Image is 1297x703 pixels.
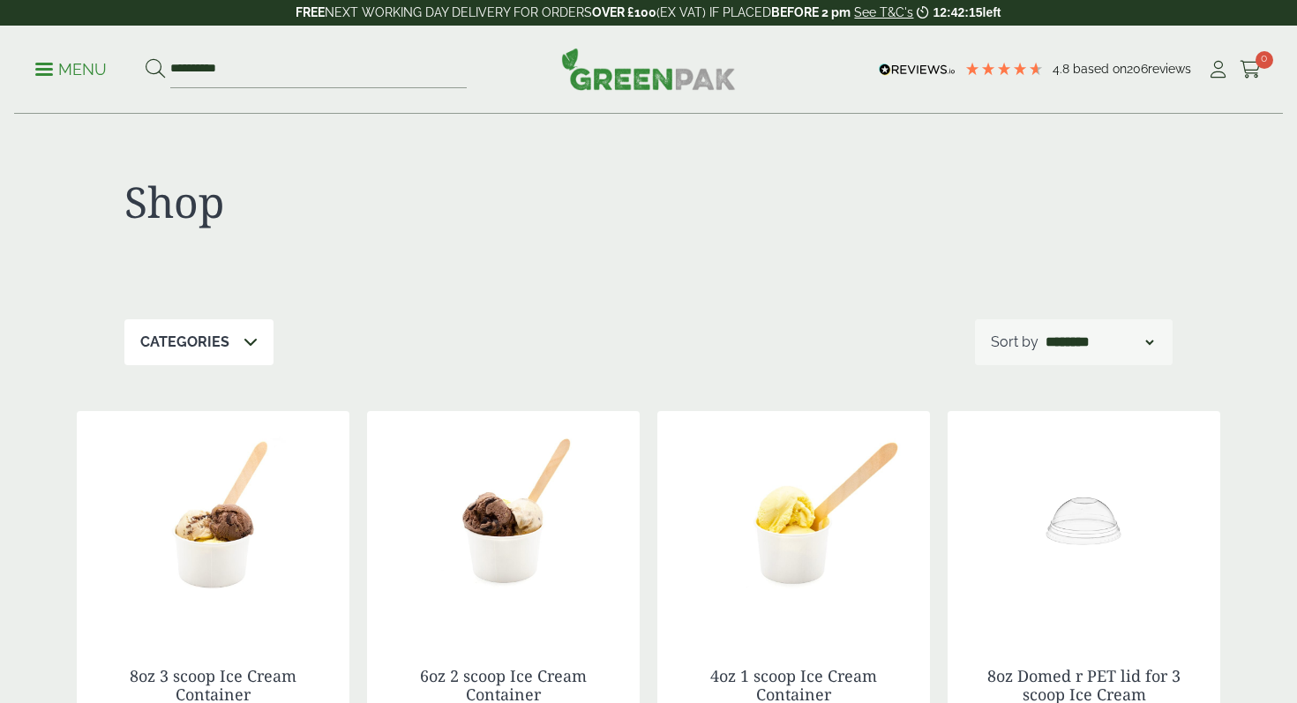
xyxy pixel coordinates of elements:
span: 4.8 [1053,62,1073,76]
a: Menu [35,59,107,77]
span: reviews [1148,62,1191,76]
strong: FREE [296,5,325,19]
p: Menu [35,59,107,80]
span: Based on [1073,62,1127,76]
i: My Account [1207,61,1229,79]
span: left [983,5,1001,19]
p: Sort by [991,332,1038,353]
a: See T&C's [854,5,913,19]
img: REVIEWS.io [879,64,956,76]
p: Categories [140,332,229,353]
a: 0 [1240,56,1262,83]
img: 8oz 3 Scoop Ice Cream Container with Ice Cream [77,411,349,632]
h1: Shop [124,176,648,228]
div: 4.79 Stars [964,61,1044,77]
span: 12:42:15 [933,5,982,19]
img: 6oz 2 Scoop Ice Cream Container with Ice Cream [367,411,640,632]
strong: BEFORE 2 pm [771,5,851,19]
span: 0 [1256,51,1273,69]
span: 206 [1127,62,1148,76]
img: 4oz Ice Cream lid [948,411,1220,632]
select: Shop order [1042,332,1157,353]
strong: OVER £100 [592,5,656,19]
img: 4oz 1 Scoop Ice Cream Container with Ice Cream [657,411,930,632]
img: GreenPak Supplies [561,48,736,90]
i: Cart [1240,61,1262,79]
